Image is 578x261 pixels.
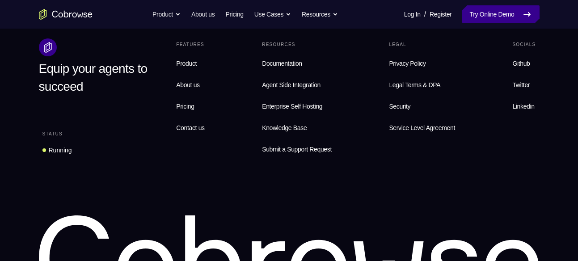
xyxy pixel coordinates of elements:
div: Legal [385,38,459,51]
span: Pricing [176,103,194,110]
a: Legal Terms & DPA [385,76,459,94]
span: / [424,9,426,20]
a: Submit a Support Request [258,140,335,158]
a: Agent Side Integration [258,76,335,94]
a: About us [173,76,208,94]
a: Documentation [258,55,335,72]
span: Service Level Agreement [389,122,455,133]
span: Legal Terms & DPA [389,81,440,88]
button: Resources [302,5,338,23]
a: Log In [404,5,421,23]
a: Running [39,142,76,158]
a: Twitter [509,76,539,94]
div: Running [49,146,72,155]
div: Socials [509,38,539,51]
a: Contact us [173,119,208,137]
a: About us [191,5,215,23]
a: Github [509,55,539,72]
span: Agent Side Integration [262,80,332,90]
div: Status [39,128,66,140]
span: Security [389,103,410,110]
span: Linkedin [512,103,534,110]
a: Service Level Agreement [385,119,459,137]
span: Equip your agents to succeed [39,62,148,93]
span: Enterprise Self Hosting [262,101,332,112]
span: Knowledge Base [262,124,307,131]
button: Product [152,5,181,23]
a: Enterprise Self Hosting [258,97,335,115]
a: Pricing [225,5,243,23]
a: Register [430,5,451,23]
a: Security [385,97,459,115]
span: Submit a Support Request [262,144,332,155]
button: Use Cases [254,5,291,23]
span: Documentation [262,60,302,67]
a: Pricing [173,97,208,115]
div: Resources [258,38,335,51]
a: Privacy Policy [385,55,459,72]
a: Go to the home page [39,9,93,20]
span: Product [176,60,197,67]
span: Privacy Policy [389,60,426,67]
a: Try Online Demo [462,5,539,23]
div: Features [173,38,208,51]
a: Product [173,55,208,72]
span: Contact us [176,124,204,131]
span: Twitter [512,81,530,88]
a: Linkedin [509,97,539,115]
span: Github [512,60,530,67]
span: About us [176,81,199,88]
a: Knowledge Base [258,119,335,137]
